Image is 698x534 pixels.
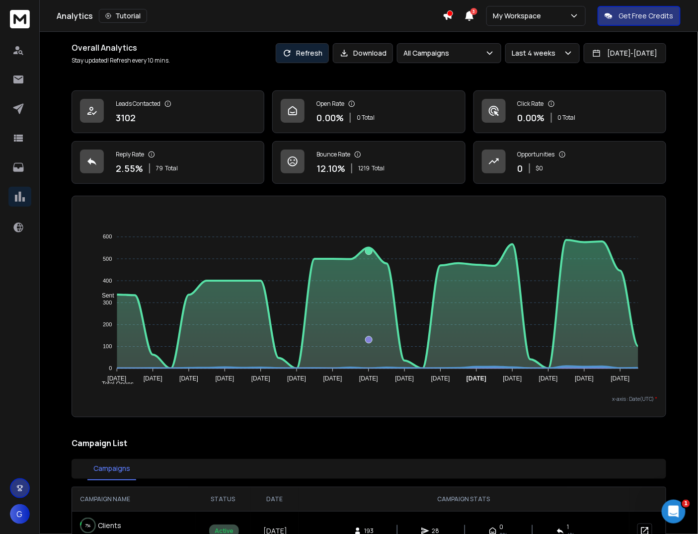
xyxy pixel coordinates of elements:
p: Last 4 weeks [512,48,559,58]
a: Click Rate0.00%0 Total [473,90,666,133]
button: Download [333,43,393,63]
p: Open Rate [316,100,344,108]
a: Leads Contacted3102 [72,90,264,133]
a: Opportunities0$0 [473,141,666,184]
tspan: 0 [109,366,112,372]
tspan: [DATE] [323,375,342,382]
iframe: Intercom live chat [662,500,686,524]
tspan: [DATE] [395,375,414,382]
button: Get Free Credits [598,6,681,26]
h2: Campaign List [72,437,666,449]
tspan: 100 [103,344,112,350]
span: 0 [500,523,504,531]
span: Total [372,164,385,172]
p: Refresh [296,48,322,58]
tspan: [DATE] [216,375,234,382]
p: Leads Contacted [116,100,160,108]
th: CAMPAIGN NAME [72,487,196,511]
th: DATE [251,487,299,511]
a: Bounce Rate12.10%1219Total [272,141,465,184]
p: 2.55 % [116,161,143,175]
p: 7 % [85,521,91,531]
th: CAMPAIGN STATS [299,487,629,511]
a: Reply Rate2.55%79Total [72,141,264,184]
span: 1219 [358,164,370,172]
p: x-axis : Date(UTC) [80,395,658,403]
tspan: [DATE] [144,375,162,382]
button: G [10,504,30,524]
tspan: [DATE] [251,375,270,382]
span: 1 [682,500,690,508]
tspan: 500 [103,256,112,262]
tspan: [DATE] [575,375,594,382]
p: 0.00 % [316,111,344,125]
p: 0 Total [558,114,576,122]
p: Bounce Rate [316,151,350,158]
p: 0 [518,161,523,175]
tspan: 200 [103,321,112,327]
button: Refresh [276,43,329,63]
p: $ 0 [536,164,543,172]
p: 12.10 % [316,161,345,175]
tspan: [DATE] [179,375,198,382]
p: Opportunities [518,151,555,158]
p: Click Rate [518,100,544,108]
div: Analytics [57,9,443,23]
th: STATUS [196,487,251,511]
tspan: 600 [103,234,112,240]
span: Sent [94,292,114,299]
p: My Workspace [493,11,545,21]
span: 79 [156,164,163,172]
span: 1 [567,523,569,531]
p: Download [353,48,387,58]
button: [DATE]-[DATE] [584,43,666,63]
span: 3 [470,8,477,15]
p: Stay updated! Refresh every 10 mins. [72,57,170,65]
tspan: 300 [103,300,112,305]
span: Total [165,164,178,172]
tspan: [DATE] [108,375,127,382]
h1: Overall Analytics [72,42,170,54]
p: 0 Total [357,114,375,122]
tspan: [DATE] [466,375,486,382]
p: 0.00 % [518,111,545,125]
a: Open Rate0.00%0 Total [272,90,465,133]
tspan: [DATE] [503,375,522,382]
p: Reply Rate [116,151,144,158]
p: Get Free Credits [619,11,674,21]
button: Campaigns [87,458,136,480]
tspan: [DATE] [539,375,558,382]
tspan: 400 [103,278,112,284]
tspan: [DATE] [611,375,630,382]
tspan: [DATE] [287,375,306,382]
tspan: [DATE] [431,375,450,382]
span: Total Opens [94,381,134,387]
tspan: [DATE] [359,375,378,382]
p: 3102 [116,111,136,125]
button: Tutorial [99,9,147,23]
p: All Campaigns [403,48,453,58]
